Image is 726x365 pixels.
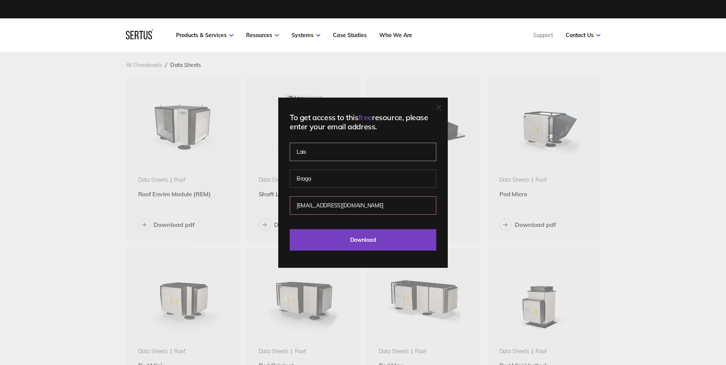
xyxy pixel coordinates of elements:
a: Products & Services [176,32,233,39]
span: free [359,112,372,122]
input: Download [290,229,436,251]
input: First name* [290,143,436,161]
input: Last name* [290,169,436,188]
a: Contact Us [566,32,600,39]
a: Systems [292,32,320,39]
div: To get access to this resource, please enter your email address. [290,113,436,131]
a: Case Studies [333,32,367,39]
input: Work email address* [290,196,436,215]
a: Support [533,32,553,39]
a: Resources [246,32,279,39]
iframe: Chat Widget [588,276,726,365]
a: Who We Are [379,32,412,39]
